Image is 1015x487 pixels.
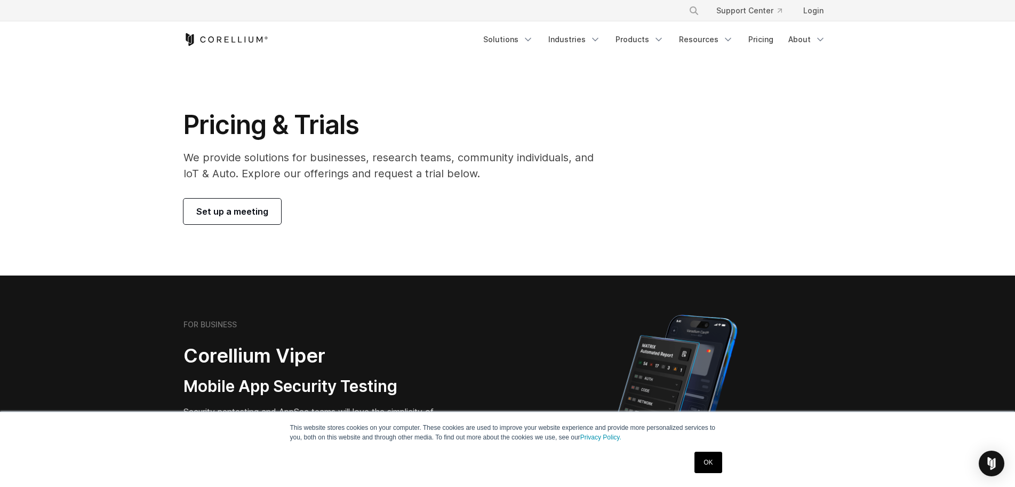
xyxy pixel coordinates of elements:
[684,1,704,20] button: Search
[795,1,832,20] a: Login
[676,1,832,20] div: Navigation Menu
[183,320,237,329] h6: FOR BUSINESS
[708,1,790,20] a: Support Center
[782,30,832,49] a: About
[542,30,607,49] a: Industries
[183,33,268,46] a: Corellium Home
[477,30,540,49] a: Solutions
[979,451,1004,476] div: Open Intercom Messenger
[183,199,281,224] a: Set up a meeting
[580,434,621,441] a: Privacy Policy.
[196,205,268,218] span: Set up a meeting
[290,423,725,442] p: This website stores cookies on your computer. These cookies are used to improve your website expe...
[609,30,670,49] a: Products
[673,30,740,49] a: Resources
[183,150,609,182] p: We provide solutions for businesses, research teams, community individuals, and IoT & Auto. Explo...
[183,109,609,141] h1: Pricing & Trials
[694,452,722,473] a: OK
[183,376,457,397] h3: Mobile App Security Testing
[742,30,780,49] a: Pricing
[477,30,832,49] div: Navigation Menu
[183,344,457,368] h2: Corellium Viper
[183,405,457,444] p: Security pentesting and AppSec teams will love the simplicity of automated report generation comb...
